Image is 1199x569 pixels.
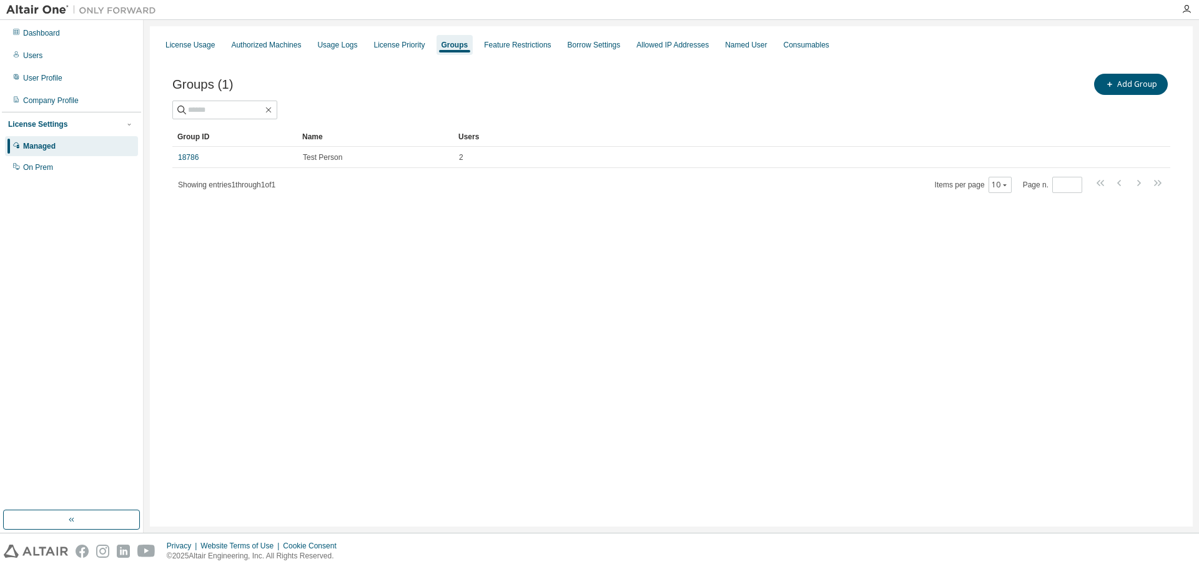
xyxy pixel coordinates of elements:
[177,127,292,147] div: Group ID
[1023,177,1082,193] span: Page n.
[992,180,1009,190] button: 10
[459,152,463,162] span: 2
[200,541,283,551] div: Website Terms of Use
[317,40,357,50] div: Usage Logs
[6,4,162,16] img: Altair One
[165,40,215,50] div: License Usage
[117,545,130,558] img: linkedin.svg
[303,152,342,162] span: Test Person
[1094,74,1168,95] button: Add Group
[167,551,344,562] p: © 2025 Altair Engineering, Inc. All Rights Reserved.
[23,141,56,151] div: Managed
[302,127,448,147] div: Name
[725,40,767,50] div: Named User
[935,177,1012,193] span: Items per page
[76,545,89,558] img: facebook.svg
[178,152,199,162] a: 18786
[23,28,60,38] div: Dashboard
[137,545,155,558] img: youtube.svg
[4,545,68,558] img: altair_logo.svg
[178,181,275,189] span: Showing entries 1 through 1 of 1
[167,541,200,551] div: Privacy
[784,40,829,50] div: Consumables
[458,127,1135,147] div: Users
[96,545,109,558] img: instagram.svg
[8,119,67,129] div: License Settings
[568,40,621,50] div: Borrow Settings
[442,40,468,50] div: Groups
[231,40,301,50] div: Authorized Machines
[23,73,62,83] div: User Profile
[23,162,53,172] div: On Prem
[636,40,709,50] div: Allowed IP Addresses
[283,541,343,551] div: Cookie Consent
[484,40,551,50] div: Feature Restrictions
[23,51,42,61] div: Users
[23,96,79,106] div: Company Profile
[172,77,233,92] span: Groups (1)
[374,40,425,50] div: License Priority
